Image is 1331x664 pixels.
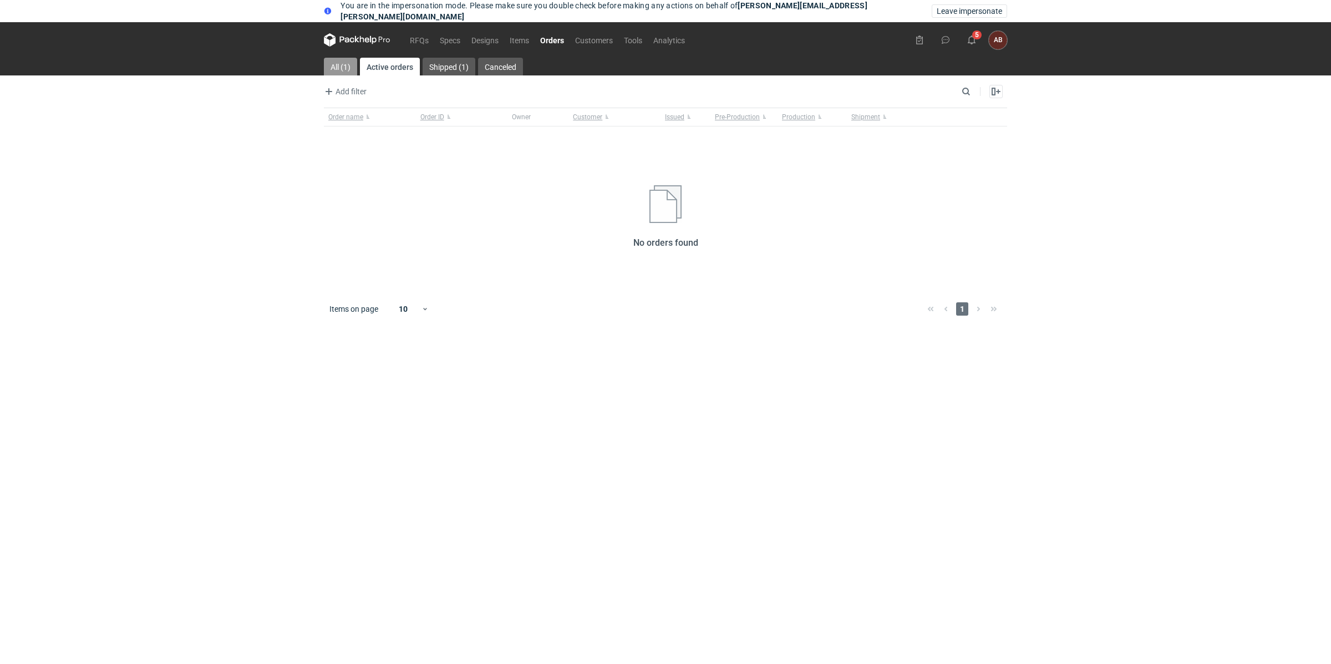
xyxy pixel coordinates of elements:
[989,31,1007,49] div: Anna Bartoszewicz
[478,58,523,75] a: Canceled
[324,33,390,47] svg: Packhelp Pro
[959,85,995,98] input: Search
[932,4,1007,18] button: Leave impersonate
[989,31,1007,49] button: AB
[535,33,570,47] a: Orders
[648,33,690,47] a: Analytics
[618,33,648,47] a: Tools
[404,33,434,47] a: RFQs
[322,85,367,98] button: Add filter
[324,58,357,75] a: All (1)
[956,302,968,316] span: 1
[937,7,1002,15] span: Leave impersonate
[423,58,475,75] a: Shipped (1)
[963,31,981,49] button: 5
[329,303,378,315] span: Items on page
[504,33,535,47] a: Items
[385,301,421,317] div: 10
[466,33,504,47] a: Designs
[360,58,420,75] a: Active orders
[570,33,618,47] a: Customers
[434,33,466,47] a: Specs
[633,236,698,250] h2: No orders found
